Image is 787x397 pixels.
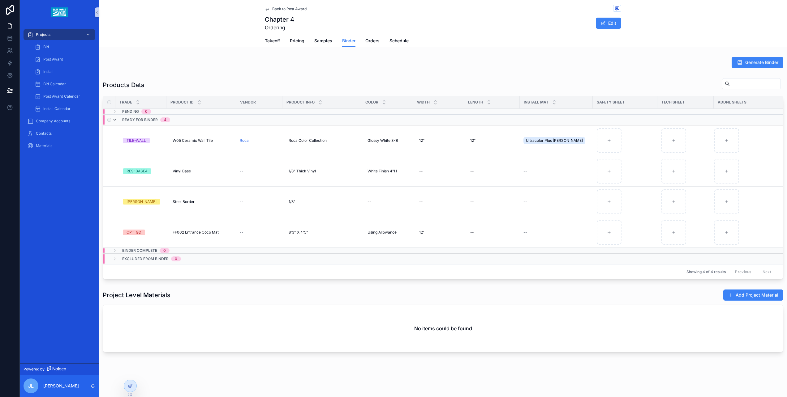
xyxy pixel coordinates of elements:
a: Contacts [24,128,95,139]
span: 12" [470,138,476,143]
span: Schedule [389,38,409,44]
span: 1/8" Thick Vinyl [289,169,316,174]
a: Bid [31,41,95,53]
span: Ready for Binder [122,117,158,122]
div: 0 [163,248,166,253]
span: Ordering [265,24,294,31]
p: [PERSON_NAME] [43,383,79,389]
a: Company Accounts [24,116,95,127]
a: Binder [342,35,355,47]
div: TILE-WALL [127,138,146,143]
span: 1/8" [289,199,295,204]
span: Length [468,100,483,105]
span: Product Info [286,100,315,105]
span: Width [417,100,430,105]
span: Install Calendar [43,106,71,111]
span: Ultracolor Plus [PERSON_NAME] [526,138,583,143]
div: [PERSON_NAME] [127,199,157,205]
a: Powered by [20,363,99,375]
span: Generate Binder [745,59,778,65]
span: Using Allowance [368,230,397,235]
span: Tech Sheet [661,100,685,105]
span: Back to Post Award [272,6,307,11]
span: Trade [119,100,132,105]
div: -- [470,169,474,174]
span: 12' [419,230,424,235]
button: Edit [596,18,621,29]
span: Bid Calendar [43,82,66,87]
span: Post Award [43,57,63,62]
span: Addnl Sheets [718,100,746,105]
span: JL [28,382,34,390]
span: Safety Sheet [597,100,625,105]
span: Samples [314,38,332,44]
h1: Products Data [103,81,144,89]
span: Product ID [170,100,194,105]
a: Schedule [389,35,409,48]
a: Orders [365,35,380,48]
span: FF002 Entrance Coco Mat [173,230,219,235]
div: -- [419,169,423,174]
a: Install Calendar [31,103,95,114]
a: Samples [314,35,332,48]
div: -- [470,230,474,235]
span: W05 Ceramic Wall Tile [173,138,213,143]
span: Materials [36,143,52,148]
a: Pricing [290,35,304,48]
span: Install Mat [524,100,548,105]
span: Steel Border [173,199,195,204]
a: Projects [24,29,95,40]
span: Vendor [240,100,256,105]
span: Post Award Calendar [43,94,80,99]
button: Generate Binder [732,57,783,68]
span: -- [523,169,527,174]
span: Showing 4 of 4 results [686,269,726,274]
a: Back to Post Award [265,6,307,11]
span: Company Accounts [36,119,70,124]
span: Vinyl Base [173,169,191,174]
span: Install [43,69,54,74]
a: Post Award [31,54,95,65]
div: -- [419,199,423,204]
span: Excluded From Binder [122,256,169,261]
span: Pending [122,109,139,114]
span: Binder [342,38,355,44]
a: Install [31,66,95,77]
div: 0 [175,256,177,261]
div: -- [470,199,474,204]
div: 4 [164,117,166,122]
a: Roca [240,138,249,143]
span: -- [523,199,527,204]
a: Takeoff [265,35,280,48]
span: White Finish 4"H [368,169,397,174]
h1: Chapter 4 [265,15,294,24]
div: -- [368,199,371,204]
span: -- [240,199,243,204]
span: Projects [36,32,50,37]
img: App logo [51,7,68,17]
span: -- [240,230,243,235]
a: Materials [24,140,95,151]
span: Roca Color Collection [289,138,327,143]
span: Orders [365,38,380,44]
h2: No items could be found [414,325,472,332]
h1: Project Level Materials [103,291,170,299]
span: Binder Complete [122,248,157,253]
span: Powered by [24,367,45,372]
span: -- [240,169,243,174]
span: Bid [43,44,49,49]
span: Glossy White 3x6 [368,138,398,143]
span: Contacts [36,131,52,136]
span: Pricing [290,38,304,44]
span: 8'3" X 4'5" [289,230,308,235]
a: Bid Calendar [31,78,95,90]
span: -- [523,230,527,235]
div: scrollable content [20,25,99,159]
button: Add Project Material [723,289,783,301]
a: Post Award Calendar [31,91,95,102]
div: 0 [145,109,148,114]
span: Takeoff [265,38,280,44]
span: 12" [419,138,425,143]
